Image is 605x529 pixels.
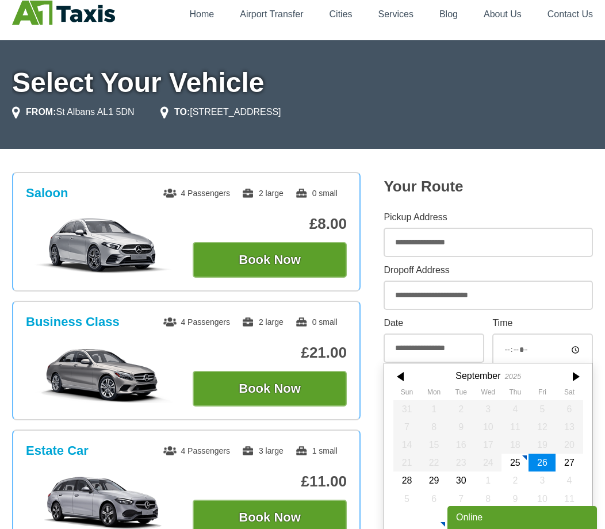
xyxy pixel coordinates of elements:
[26,107,56,117] strong: FROM:
[330,9,353,19] a: Cities
[384,266,593,275] label: Dropoff Address
[193,215,347,233] p: £8.00
[295,446,338,455] span: 1 small
[26,346,180,403] img: Business Class
[384,213,593,222] label: Pickup Address
[12,69,593,97] h1: Select Your Vehicle
[163,317,230,327] span: 4 Passengers
[439,9,458,19] a: Blog
[26,217,180,274] img: Saloon
[384,178,593,195] h2: Your Route
[26,315,120,329] h3: Business Class
[12,1,115,25] img: A1 Taxis St Albans LTD
[193,344,347,362] p: £21.00
[547,9,593,19] a: Contact Us
[190,9,215,19] a: Home
[12,105,135,119] li: St Albans AL1 5DN
[484,9,522,19] a: About Us
[174,107,190,117] strong: TO:
[193,371,347,407] button: Book Now
[193,473,347,490] p: £11.00
[163,446,230,455] span: 4 Passengers
[242,317,284,327] span: 2 large
[295,189,338,198] span: 0 small
[492,319,593,328] label: Time
[240,9,303,19] a: Airport Transfer
[26,186,68,201] h3: Saloon
[242,446,284,455] span: 3 large
[163,189,230,198] span: 4 Passengers
[384,319,484,328] label: Date
[447,504,599,529] iframe: chat widget
[193,242,347,278] button: Book Now
[26,443,89,458] h3: Estate Car
[242,189,284,198] span: 2 large
[160,105,281,119] li: [STREET_ADDRESS]
[378,9,413,19] a: Services
[295,317,338,327] span: 0 small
